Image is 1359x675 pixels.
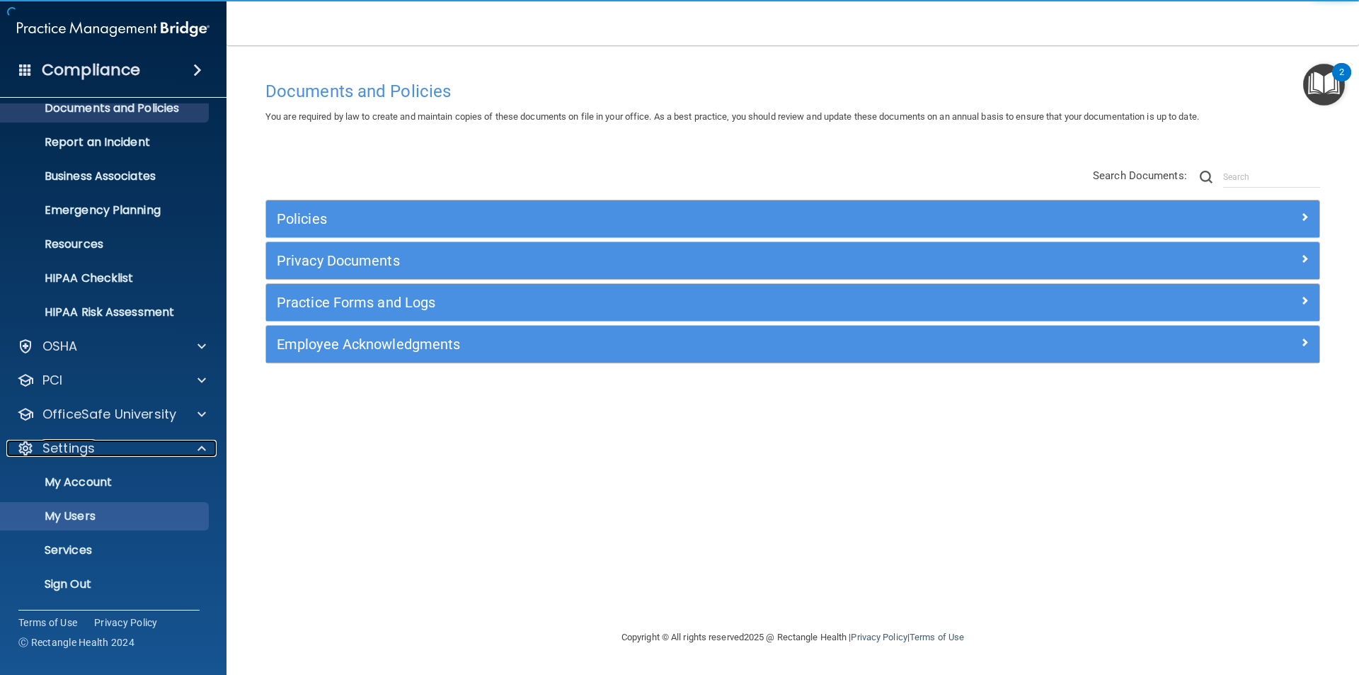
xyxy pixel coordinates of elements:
span: You are required by law to create and maintain copies of these documents on file in your office. ... [265,111,1199,122]
a: Privacy Documents [277,249,1309,272]
div: Copyright © All rights reserved 2025 @ Rectangle Health | | [534,615,1051,660]
a: Policies [277,208,1309,230]
p: HIPAA Risk Assessment [9,305,202,319]
p: My Account [9,475,202,489]
p: HIPAA Checklist [9,271,202,285]
a: Practice Forms and Logs [277,291,1309,314]
a: Privacy Policy [94,616,158,630]
p: Business Associates [9,169,202,183]
span: Ⓒ Rectangle Health 2024 [18,635,134,650]
h5: Employee Acknowledgments [277,336,1045,352]
a: OSHA [17,338,206,355]
a: Employee Acknowledgments [277,333,1309,356]
h5: Practice Forms and Logs [277,295,1045,310]
p: Emergency Planning [9,203,202,217]
h4: Documents and Policies [265,82,1320,101]
a: OfficeSafe University [17,406,206,423]
p: OSHA [42,338,78,355]
button: Open Resource Center, 2 new notifications [1303,64,1345,106]
p: Report an Incident [9,135,202,149]
p: Settings [42,440,95,457]
a: PCI [17,372,206,389]
img: PMB logo [17,15,210,43]
h4: Compliance [42,60,140,80]
img: ic-search.3b580494.png [1200,171,1212,183]
h5: Policies [277,211,1045,227]
a: Terms of Use [910,632,964,642]
p: PCI [42,372,62,389]
h5: Privacy Documents [277,253,1045,268]
span: Search Documents: [1093,169,1187,182]
p: Sign Out [9,577,202,591]
a: Terms of Use [18,616,77,630]
a: Privacy Policy [851,632,907,642]
p: OfficeSafe University [42,406,176,423]
a: Settings [17,440,206,457]
p: Services [9,543,202,557]
div: 2 [1339,72,1344,91]
p: Documents and Policies [9,101,202,115]
p: Resources [9,237,202,251]
p: My Users [9,509,202,523]
input: Search [1223,166,1320,188]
